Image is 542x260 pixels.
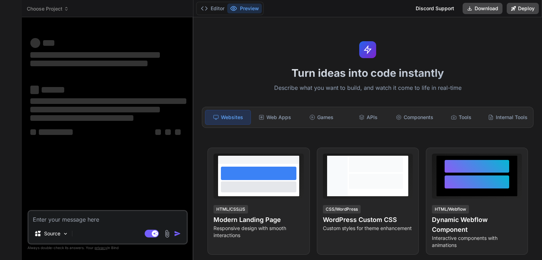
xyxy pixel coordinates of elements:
h1: Turn ideas into code instantly [198,67,538,79]
button: Editor [198,4,227,13]
span: ‌ [30,107,160,112]
p: Custom styles for theme enhancement [323,225,413,232]
h4: Dynamic Webflow Component [432,215,522,235]
button: Download [463,3,502,14]
img: icon [174,230,181,237]
button: Deploy [507,3,539,14]
div: CSS/WordPress [323,205,361,213]
span: ‌ [39,129,73,135]
div: Components [392,110,437,125]
span: ‌ [155,129,161,135]
span: ‌ [30,61,147,66]
span: ‌ [165,129,171,135]
div: Web Apps [252,110,297,125]
p: Always double-check its answers. Your in Bind [28,244,188,251]
span: ‌ [30,38,40,48]
img: attachment [163,230,171,238]
p: Responsive design with smooth interactions [213,225,303,239]
p: Interactive components with animations [432,235,522,249]
span: ‌ [30,129,36,135]
div: Tools [439,110,484,125]
span: privacy [95,246,107,250]
button: Preview [227,4,262,13]
span: Choose Project [27,5,69,12]
div: Discord Support [411,3,458,14]
h4: WordPress Custom CSS [323,215,413,225]
span: ‌ [175,129,181,135]
div: APIs [345,110,391,125]
div: Games [299,110,344,125]
span: ‌ [30,86,39,94]
div: Internal Tools [485,110,530,125]
p: Describe what you want to build, and watch it come to life in real-time [198,83,538,93]
p: Source [44,230,60,237]
img: Pick Models [62,231,68,237]
div: HTML/Webflow [432,205,469,213]
div: HTML/CSS/JS [213,205,248,213]
span: ‌ [43,40,54,46]
span: ‌ [30,98,186,104]
span: ‌ [30,52,160,58]
span: ‌ [30,115,133,121]
span: ‌ [42,87,64,93]
h4: Modern Landing Page [213,215,303,225]
div: Websites [205,110,251,125]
